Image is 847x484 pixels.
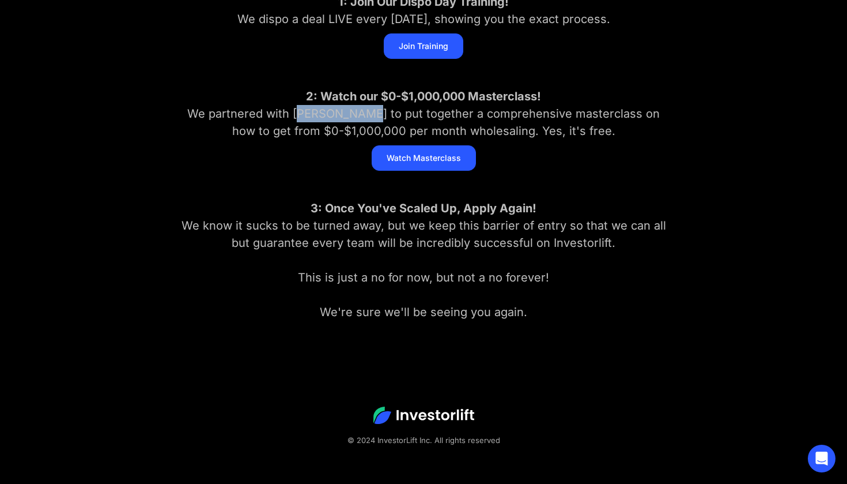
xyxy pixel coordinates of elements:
[23,433,824,447] div: © 2024 InvestorLift Inc. All rights reserved
[372,145,476,171] a: Watch Masterclass
[808,445,835,472] div: Open Intercom Messenger
[311,201,536,215] strong: 3: Once You've Scaled Up, Apply Again!
[306,89,541,103] strong: 2: Watch our $0-$1,000,000 Masterclass!
[384,33,463,59] a: Join Training
[176,88,671,140] div: We partnered with [PERSON_NAME] to put together a comprehensive masterclass on how to get from $0...
[176,200,671,321] div: We know it sucks to be turned away, but we keep this barrier of entry so that we can all but guar...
